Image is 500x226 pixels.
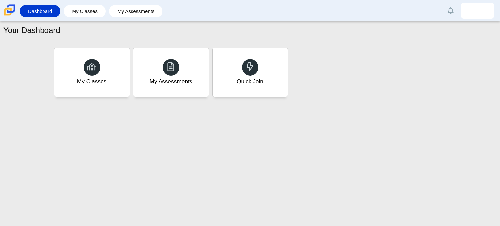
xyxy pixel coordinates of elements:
a: Carmen School of Science & Technology [3,12,16,18]
a: My Assessments [133,48,209,97]
a: My Classes [67,5,103,17]
div: Quick Join [237,77,263,86]
a: My Assessments [112,5,160,17]
a: My Classes [54,48,130,97]
h1: Your Dashboard [3,25,60,36]
a: leonel.castroperez.HeaJMI [461,3,494,19]
a: Quick Join [212,48,288,97]
a: Dashboard [23,5,57,17]
a: Alerts [443,3,458,18]
div: My Assessments [150,77,192,86]
img: leonel.castroperez.HeaJMI [472,5,483,16]
div: My Classes [77,77,107,86]
img: Carmen School of Science & Technology [3,3,16,17]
